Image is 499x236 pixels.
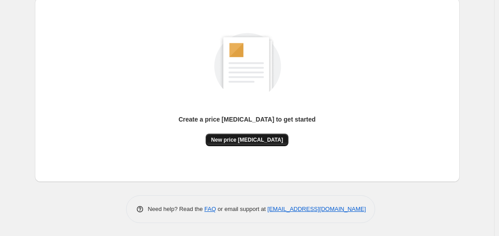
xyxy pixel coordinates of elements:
[206,134,288,146] button: New price [MEDICAL_DATA]
[148,206,205,212] span: Need help? Read the
[211,136,283,143] span: New price [MEDICAL_DATA]
[204,206,216,212] a: FAQ
[216,206,267,212] span: or email support at
[178,115,316,124] p: Create a price [MEDICAL_DATA] to get started
[267,206,366,212] a: [EMAIL_ADDRESS][DOMAIN_NAME]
